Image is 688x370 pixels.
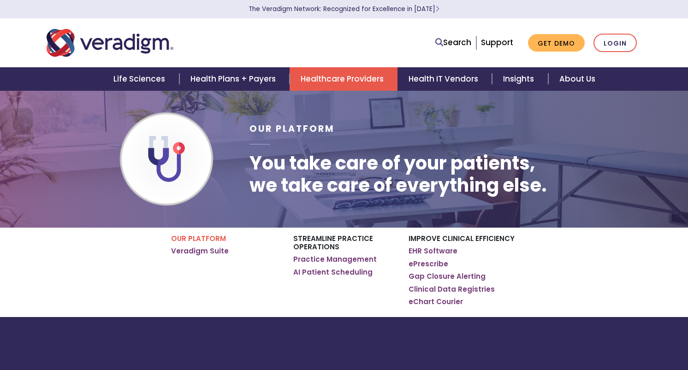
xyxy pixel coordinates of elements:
a: eChart Courier [409,297,463,306]
a: Get Demo [528,34,585,52]
a: Search [435,36,471,49]
a: ePrescribe [409,259,448,269]
a: Life Sciences [102,67,179,91]
img: Veradigm logo [47,28,173,58]
a: Health IT Vendors [397,67,492,91]
a: EHR Software [409,247,457,256]
a: Clinical Data Registries [409,285,495,294]
a: Practice Management [293,255,377,264]
a: Insights [492,67,548,91]
a: Health Plans + Payers [179,67,290,91]
a: Login [593,34,637,53]
h1: You take care of your patients, we take care of everything else. [249,152,547,196]
a: AI Patient Scheduling [293,268,373,277]
span: Our Platform [249,123,335,135]
a: Gap Closure Alerting [409,272,486,281]
a: Veradigm Suite [171,247,229,256]
a: The Veradigm Network: Recognized for Excellence in [DATE]Learn More [249,5,439,13]
a: Support [481,37,513,48]
a: Healthcare Providers [290,67,397,91]
a: About Us [548,67,606,91]
span: Learn More [435,5,439,13]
